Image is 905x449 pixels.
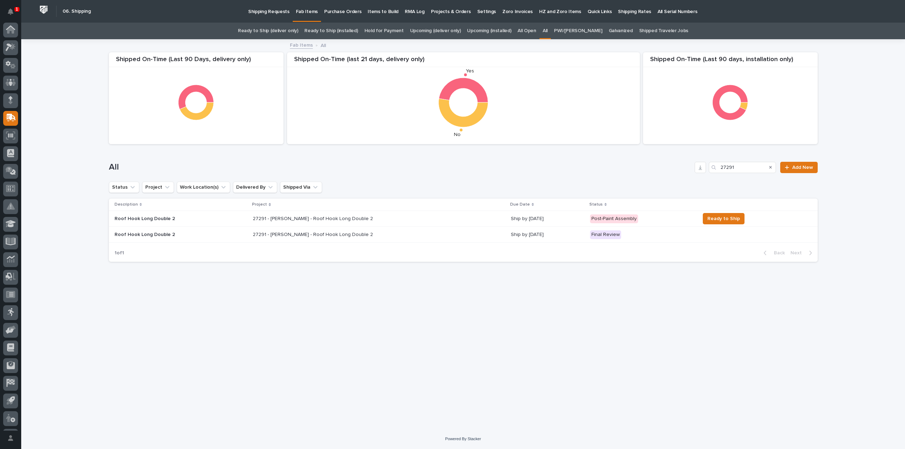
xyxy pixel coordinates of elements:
[109,56,284,67] div: Shipped On-Time (Last 90 Days, delivery only)
[589,201,603,208] p: Status
[445,437,481,441] a: Powered By Stacker
[788,250,818,256] button: Next
[364,23,404,39] a: Hold for Payment
[233,182,277,193] button: Delivered By
[9,8,18,20] div: Notifications1
[3,4,18,19] button: Notifications
[304,23,358,39] a: Ready to Ship (installed)
[511,232,584,238] p: Ship by [DATE]
[109,244,130,262] p: 1 of 1
[609,23,633,39] a: Galvanized
[780,162,817,173] a: Add New
[790,250,806,256] span: Next
[280,182,322,193] button: Shipped Via
[109,182,139,193] button: Status
[109,211,818,227] tr: Roof Hook Long Double 227291 - [PERSON_NAME] - Roof Hook Long Double 227291 - [PERSON_NAME] - Roo...
[707,214,740,223] span: Ready to Ship
[770,250,785,256] span: Back
[253,230,374,238] p: 27291 - [PERSON_NAME] - Roof Hook Long Double 2
[321,41,326,49] p: All
[109,162,692,172] h1: All
[63,8,91,14] h2: 06. Shipping
[410,23,461,39] a: Upcoming (deliver only)
[543,23,548,39] a: All
[115,216,238,222] p: Roof Hook Long Double 2
[253,214,374,222] p: 27291 - [PERSON_NAME] - Roof Hook Long Double 2
[639,23,689,39] a: Shipped Traveler Jobs
[590,230,621,239] div: Final Review
[758,250,788,256] button: Back
[142,182,174,193] button: Project
[287,56,640,67] div: Shipped On-Time (last 21 days, delivery only)
[466,69,474,74] text: Yes
[467,23,511,39] a: Upcoming (installed)
[37,3,50,16] img: Workspace Logo
[290,41,313,49] a: Fab Items
[115,232,238,238] p: Roof Hook Long Double 2
[709,162,776,173] input: Search
[643,56,818,67] div: Shipped On-Time (Last 90 days, installation only)
[792,165,813,170] span: Add New
[511,216,584,222] p: Ship by [DATE]
[177,182,230,193] button: Work Location(s)
[518,23,536,39] a: All Open
[109,227,818,243] tr: Roof Hook Long Double 227291 - [PERSON_NAME] - Roof Hook Long Double 227291 - [PERSON_NAME] - Roo...
[454,132,461,137] text: No
[510,201,530,208] p: Due Date
[703,213,745,224] button: Ready to Ship
[16,7,18,12] p: 1
[554,23,602,39] a: PWI/[PERSON_NAME]
[590,214,638,223] div: Post-Paint Assembly
[115,201,138,208] p: Description
[252,201,267,208] p: Project
[238,23,298,39] a: Ready to Ship (deliver only)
